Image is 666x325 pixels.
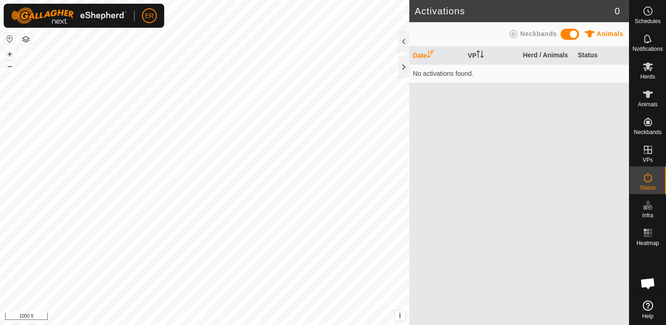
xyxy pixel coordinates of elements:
[634,129,661,135] span: Neckbands
[633,46,663,52] span: Notifications
[4,61,15,72] button: –
[427,52,434,59] p-sorticon: Activate to sort
[640,74,655,80] span: Herds
[597,30,623,37] span: Animals
[520,30,557,37] span: Neckbands
[642,213,653,218] span: Infra
[615,4,620,18] span: 0
[415,6,615,17] h2: Activations
[11,7,127,24] img: Gallagher Logo
[629,297,666,323] a: Help
[638,102,658,107] span: Animals
[4,33,15,44] button: Reset Map
[214,313,241,321] a: Contact Us
[636,240,659,246] span: Heatmap
[145,11,154,21] span: ER
[634,270,662,297] div: Open chat
[4,49,15,60] button: +
[395,311,405,321] button: i
[409,64,629,83] td: No activations found.
[640,185,655,190] span: Status
[642,313,654,319] span: Help
[409,47,464,65] th: Date
[476,52,484,59] p-sorticon: Activate to sort
[464,47,519,65] th: VP
[20,34,31,45] button: Map Layers
[168,313,203,321] a: Privacy Policy
[519,47,574,65] th: Herd / Animals
[642,157,653,163] span: VPs
[399,312,401,319] span: i
[635,18,660,24] span: Schedules
[574,47,629,65] th: Status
